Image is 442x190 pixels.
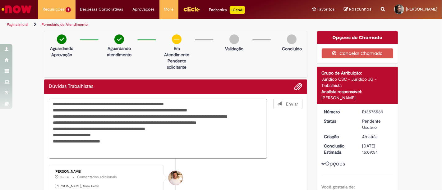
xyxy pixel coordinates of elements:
dt: Status [320,118,358,124]
span: [PERSON_NAME] [406,7,437,12]
p: Concluído [282,46,302,52]
div: [PERSON_NAME] [322,95,394,101]
p: Em Atendimento [162,45,192,58]
h2: Dúvidas Trabalhistas Histórico de tíquete [49,84,93,89]
img: img-circle-grey.png [229,34,239,44]
small: Comentários adicionais [77,174,117,180]
p: +GenAi [230,6,245,14]
dt: Número [320,109,358,115]
img: ServiceNow [1,3,33,16]
a: Rascunhos [344,7,371,12]
span: 2h atrás [59,175,69,179]
div: Jurídico CSC - Jurídico JG - Trabalhista [322,76,394,88]
button: Cancelar Chamado [322,48,394,58]
ul: Trilhas de página [5,19,290,30]
div: Pendente Usuário [362,118,391,130]
p: Validação [225,46,243,52]
textarea: Digite sua mensagem aqui... [49,99,267,159]
p: Aguardando Aprovação [47,45,77,58]
span: Aprovações [133,6,155,12]
img: circle-minus.png [172,34,182,44]
b: Você gostaria de: [322,184,355,190]
div: [DATE] 15:09:54 [362,143,391,155]
div: Davi Carlo Macedo Da Silva [168,171,183,185]
button: Adicionar anexos [294,83,302,91]
div: Analista responsável: [322,88,394,95]
img: check-circle-green.png [57,34,67,44]
a: Formulário de Atendimento [42,22,88,27]
p: Pendente solicitante [162,58,192,70]
time: 29/09/2025 11:20:47 [59,175,69,179]
div: Opções do Chamado [317,31,398,44]
span: 4 [66,7,71,12]
span: More [164,6,174,12]
img: click_logo_yellow_360x200.png [183,4,200,14]
dt: Criação [320,133,358,140]
div: Grupo de Atribuição: [322,70,394,76]
div: 29/09/2025 10:09:51 [362,133,391,140]
img: check-circle-green.png [114,34,124,44]
span: Rascunhos [349,6,371,12]
span: Despesas Corporativas [80,6,123,12]
img: img-circle-grey.png [287,34,297,44]
span: Requisições [43,6,64,12]
div: Padroniza [209,6,245,14]
a: Página inicial [7,22,28,27]
div: [PERSON_NAME] [55,170,158,174]
dt: Conclusão Estimada [320,143,358,155]
p: Aguardando atendimento [104,45,134,58]
div: R13575589 [362,109,391,115]
span: Favoritos [317,6,334,12]
span: 4h atrás [362,134,377,139]
time: 29/09/2025 10:09:51 [362,134,377,139]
